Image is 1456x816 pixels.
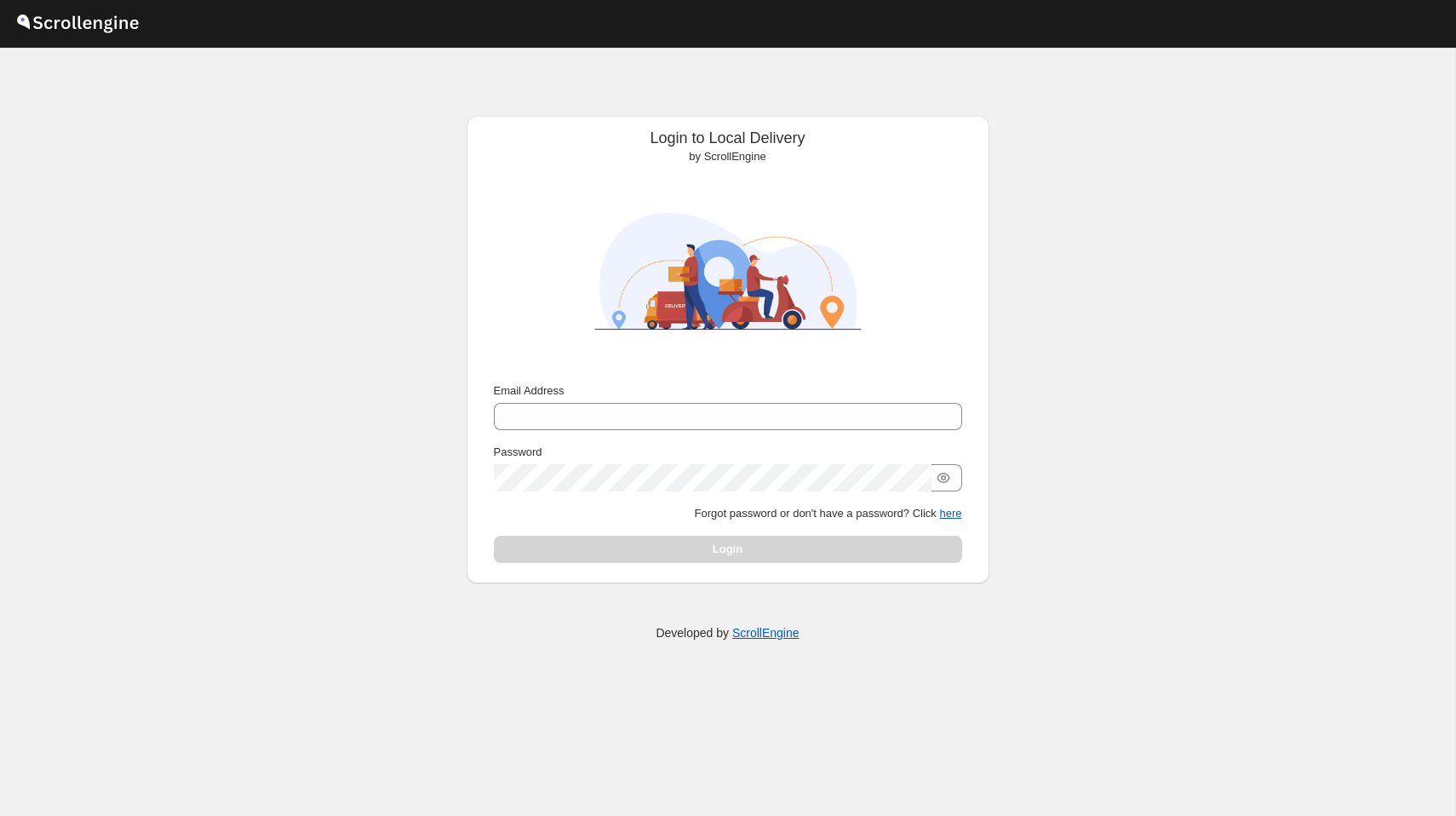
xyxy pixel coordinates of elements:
p: Developed by [656,624,799,641]
span: by ScrollEngine [689,150,765,163]
div: Login to Local Delivery [480,129,976,165]
span: Email Address [494,384,565,397]
p: Forgot password or don't have a password? Click [494,505,962,522]
button: here [939,507,961,520]
a: ScrollEngine [732,626,800,640]
span: Password [494,445,542,458]
img: ScrollEngine [579,172,877,371]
